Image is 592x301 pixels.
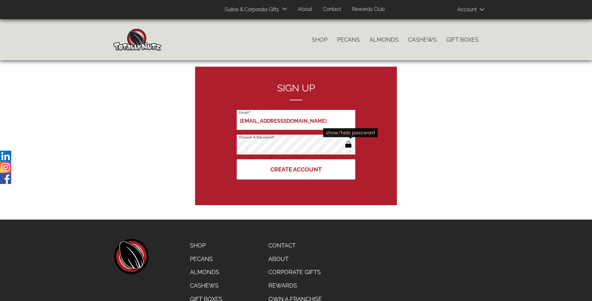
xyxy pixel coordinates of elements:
[441,33,483,46] a: Gift Boxes
[307,33,332,46] a: Shop
[113,239,149,274] a: home
[237,110,355,130] input: Email
[264,239,327,252] a: Contact
[332,33,365,46] a: Pecans
[185,279,227,292] a: Cashews
[403,33,441,46] a: Cashews
[237,83,355,100] h2: Sign up
[323,128,378,137] div: show/hide password
[365,33,403,46] a: Almonds
[264,265,327,279] a: Corporate Gifts
[185,239,227,252] a: Shop
[264,279,327,292] a: Rewards
[347,3,390,16] a: Rewards Club
[185,265,227,279] a: Almonds
[113,29,161,51] img: Home
[185,252,227,266] a: Pecans
[293,3,317,16] a: About
[318,3,346,16] a: Contact
[237,159,355,180] button: Create Account
[220,4,281,16] a: Suites & Corporate Gifts
[264,252,327,266] a: About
